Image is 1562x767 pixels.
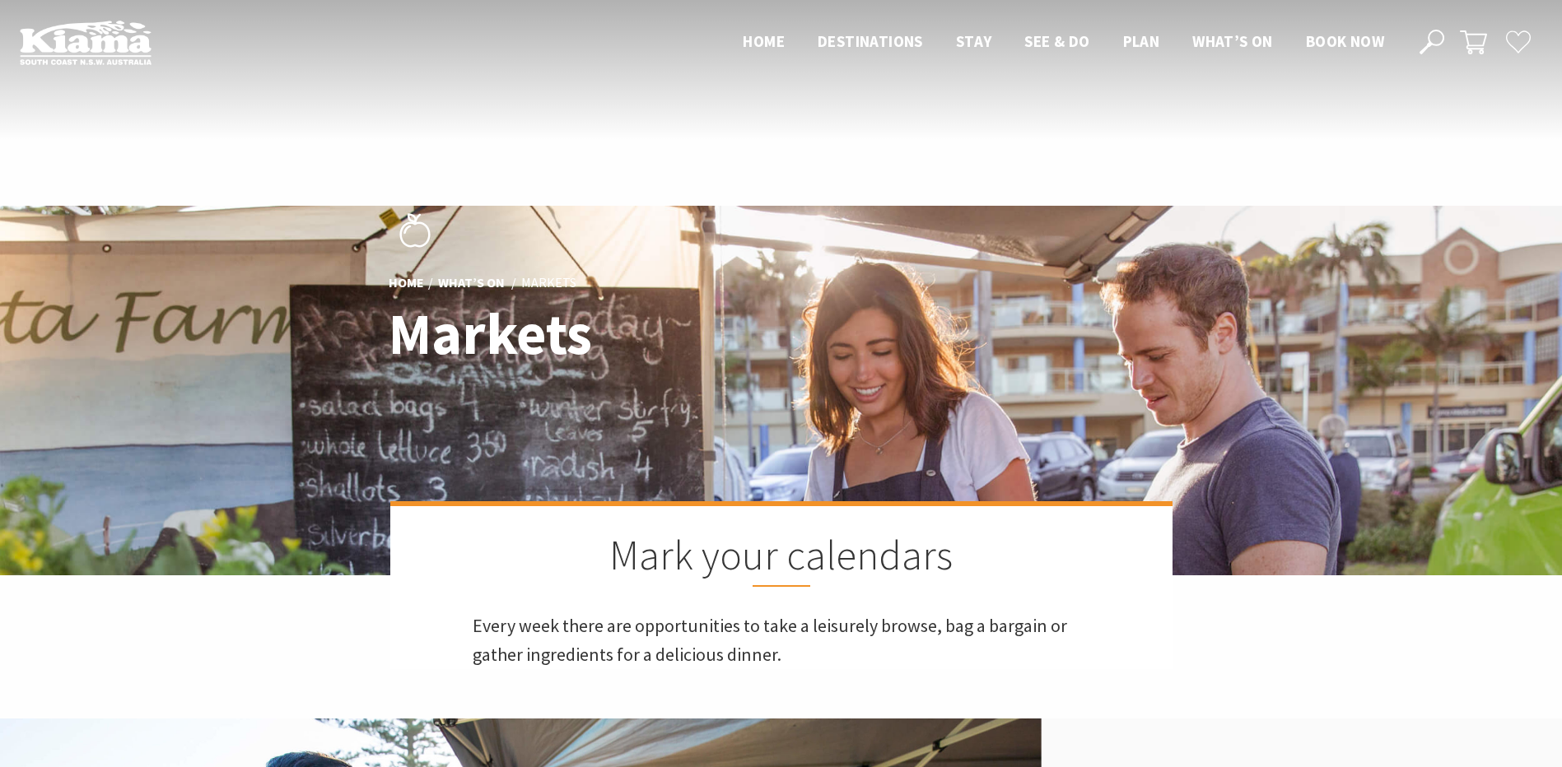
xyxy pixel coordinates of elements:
[1024,31,1089,51] span: See & Do
[956,31,992,51] span: Stay
[473,531,1090,587] h2: Mark your calendars
[389,274,424,292] a: Home
[20,20,152,65] img: Kiama Logo
[389,302,854,365] h1: Markets
[438,274,505,292] a: What’s On
[521,272,576,294] li: Markets
[473,611,1090,669] p: Every week there are opportunities to take a leisurely browse, bag a bargain or gather ingredient...
[1123,31,1160,51] span: Plan
[1192,31,1273,51] span: What’s On
[1306,31,1384,51] span: Book now
[818,31,923,51] span: Destinations
[743,31,785,51] span: Home
[726,29,1401,56] nav: Main Menu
